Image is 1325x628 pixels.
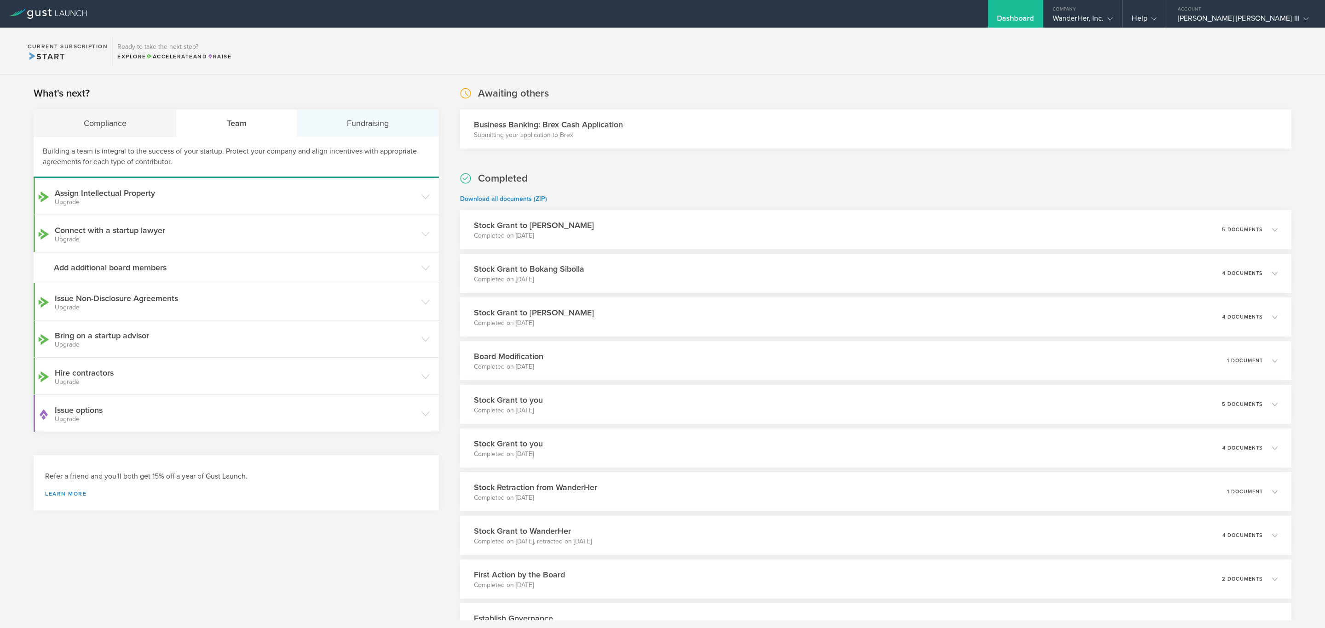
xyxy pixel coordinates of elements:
h3: Bring on a startup advisor [55,330,417,348]
p: 1 document [1227,358,1263,363]
h3: Stock Grant to Bokang Sibolla [474,263,584,275]
div: Compliance [34,109,177,137]
p: Completed on [DATE] [474,493,597,502]
h3: Stock Grant to you [474,438,543,450]
h3: Ready to take the next step? [117,44,231,50]
h3: Stock Grant to [PERSON_NAME] [474,307,594,319]
h3: Establish Governance [474,612,553,624]
h3: Stock Grant to [PERSON_NAME] [474,219,594,231]
h2: Completed [478,172,528,185]
div: WanderHer, Inc. [1053,14,1113,28]
div: Ready to take the next step?ExploreAccelerateandRaise [112,37,236,65]
small: Upgrade [55,342,417,348]
span: and [146,53,207,60]
span: Accelerate [146,53,193,60]
h3: Add additional board members [54,262,417,274]
p: Submitting your application to Brex [474,131,623,140]
p: Completed on [DATE] [474,362,543,371]
p: 1 document [1227,489,1263,494]
div: Dashboard [997,14,1034,28]
h3: Business Banking: Brex Cash Application [474,119,623,131]
p: 5 documents [1222,227,1263,232]
p: Completed on [DATE] [474,231,594,240]
a: Learn more [45,491,427,497]
small: Upgrade [55,199,417,206]
div: Team [177,109,297,137]
h3: Stock Grant to you [474,394,543,406]
h3: Hire contractors [55,367,417,385]
p: Completed on [DATE], retracted on [DATE] [474,537,592,546]
h2: Current Subscription [28,44,108,49]
h3: Refer a friend and you'll both get 15% off a year of Gust Launch. [45,471,427,482]
p: Completed on [DATE] [474,581,565,590]
h3: Board Modification [474,350,543,362]
p: 4 documents [1222,445,1263,451]
p: Completed on [DATE] [474,319,594,328]
h3: Issue Non-Disclosure Agreements [55,292,417,311]
p: Completed on [DATE] [474,450,543,459]
h3: Connect with a startup lawyer [55,224,417,243]
div: Help [1132,14,1156,28]
small: Upgrade [55,304,417,311]
small: Upgrade [55,379,417,385]
h3: Assign Intellectual Property [55,187,417,206]
div: Building a team is integral to the success of your startup. Protect your company and align incent... [34,137,439,178]
small: Upgrade [55,416,417,422]
h3: Stock Grant to WanderHer [474,525,592,537]
p: 4 documents [1222,533,1263,538]
p: 5 documents [1222,402,1263,407]
div: [PERSON_NAME] [PERSON_NAME] III [1178,14,1309,28]
p: 4 documents [1222,271,1263,276]
small: Upgrade [55,236,417,243]
h3: First Action by the Board [474,569,565,581]
h2: What's next? [34,87,90,100]
h3: Issue options [55,404,417,422]
p: 2 documents [1222,577,1263,582]
div: Fundraising [297,109,438,137]
span: Raise [207,53,231,60]
p: Completed on [DATE] [474,275,584,284]
p: 4 documents [1222,314,1263,320]
div: Widget de chat [1279,584,1325,628]
h3: Stock Retraction from WanderHer [474,481,597,493]
p: Completed on [DATE] [474,406,543,415]
span: Start [28,51,65,62]
h2: Awaiting others [478,87,549,100]
div: Explore [117,52,231,61]
a: Download all documents (ZIP) [460,195,547,203]
iframe: Chat Widget [1279,584,1325,628]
